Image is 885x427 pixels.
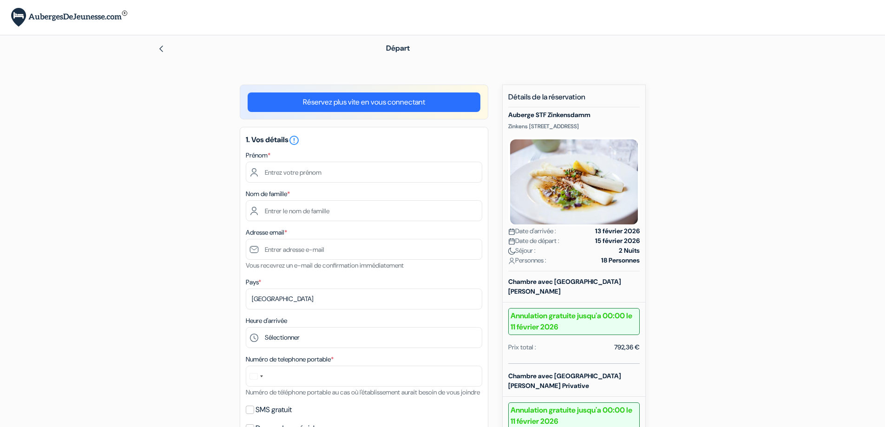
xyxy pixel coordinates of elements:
h5: Détails de la réservation [508,92,640,107]
div: Prix total : [508,342,536,352]
label: Nom de famille [246,189,290,199]
label: Pays [246,277,261,287]
strong: 13 février 2026 [595,226,640,236]
img: left_arrow.svg [157,45,165,53]
span: Date de départ : [508,236,559,246]
a: Réservez plus vite en vous connectant [248,92,480,112]
h5: Auberge STF Zinkensdamm [508,111,640,119]
label: SMS gratuit [256,403,292,416]
strong: 18 Personnes [601,256,640,265]
label: Prénom [246,151,270,160]
b: Annulation gratuite jusqu'a 00:00 le 11 février 2026 [508,308,640,335]
span: Séjour : [508,246,536,256]
button: Select country [246,366,268,386]
small: Numéro de téléphone portable au cas où l'établissement aurait besoin de vous joindre [246,388,480,396]
h5: 1. Vos détails [246,135,482,146]
label: Numéro de telephone portable [246,355,334,364]
img: moon.svg [508,248,515,255]
span: Départ [386,43,410,53]
i: error_outline [288,135,300,146]
img: user_icon.svg [508,257,515,264]
input: Entrer le nom de famille [246,200,482,221]
b: Chambre avec [GEOGRAPHIC_DATA][PERSON_NAME] Privative [508,372,621,390]
input: Entrez votre prénom [246,162,482,183]
input: Entrer adresse e-mail [246,239,482,260]
span: Personnes : [508,256,546,265]
span: Date d'arrivée : [508,226,556,236]
a: error_outline [288,135,300,145]
img: calendar.svg [508,238,515,245]
label: Adresse email [246,228,287,237]
label: Heure d'arrivée [246,316,287,326]
strong: 15 février 2026 [595,236,640,246]
img: calendar.svg [508,228,515,235]
b: Chambre avec [GEOGRAPHIC_DATA][PERSON_NAME] [508,277,621,296]
img: AubergesDeJeunesse.com [11,8,127,27]
div: 792,36 € [614,342,640,352]
strong: 2 Nuits [619,246,640,256]
p: Zinkens [STREET_ADDRESS] [508,123,640,130]
small: Vous recevrez un e-mail de confirmation immédiatement [246,261,404,269]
